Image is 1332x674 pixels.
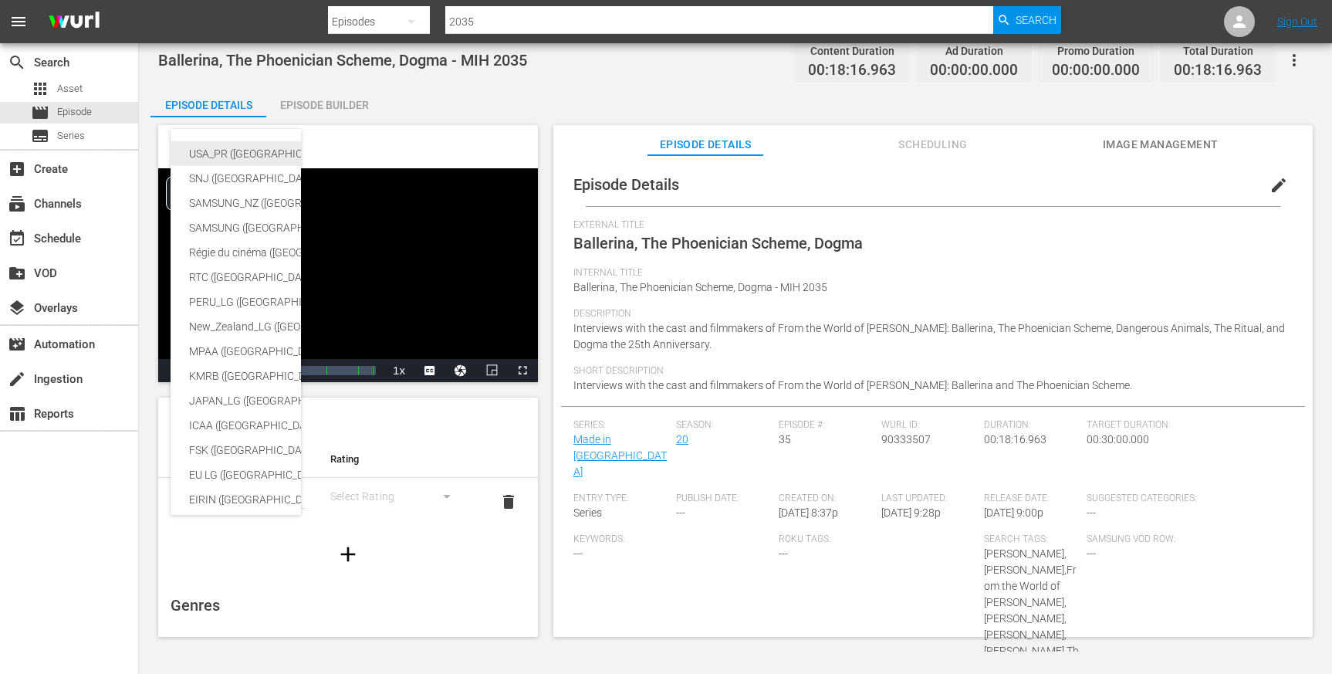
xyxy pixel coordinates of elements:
div: JAPAN_LG ([GEOGRAPHIC_DATA]) [189,388,543,413]
div: CNC ([GEOGRAPHIC_DATA]) [189,512,543,537]
div: RTC ([GEOGRAPHIC_DATA]) [189,265,543,290]
div: New_Zealand_LG ([GEOGRAPHIC_DATA]) [189,314,543,339]
div: USA_PR ([GEOGRAPHIC_DATA]) [189,141,543,166]
div: SNJ ([GEOGRAPHIC_DATA]) [189,166,543,191]
div: SAMSUNG_NZ ([GEOGRAPHIC_DATA]) [189,191,543,215]
div: Régie du cinéma ([GEOGRAPHIC_DATA]) [189,240,543,265]
div: PERU_LG ([GEOGRAPHIC_DATA]) [189,290,543,314]
div: EU LG ([GEOGRAPHIC_DATA]) [189,462,543,487]
div: FSK ([GEOGRAPHIC_DATA]) [189,438,543,462]
div: MPAA ([GEOGRAPHIC_DATA]) [189,339,543,364]
div: EIRIN ([GEOGRAPHIC_DATA]) [189,487,543,512]
div: SAMSUNG ([GEOGRAPHIC_DATA] (Republic of)) [189,215,543,240]
div: KMRB ([GEOGRAPHIC_DATA] (Republic of)) [189,364,543,388]
div: ICAA ([GEOGRAPHIC_DATA]) [189,413,543,438]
